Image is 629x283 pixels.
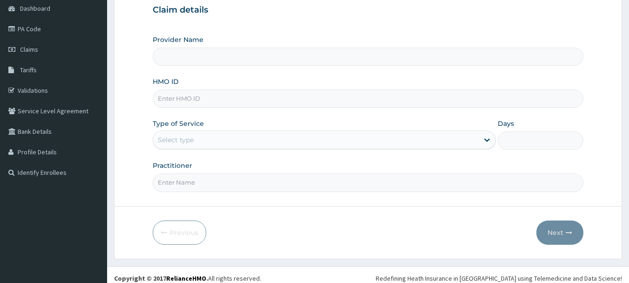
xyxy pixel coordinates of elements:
[153,119,204,128] label: Type of Service
[158,135,194,145] div: Select type
[536,221,583,245] button: Next
[498,119,514,128] label: Days
[20,45,38,54] span: Claims
[20,66,37,74] span: Tariffs
[376,274,622,283] div: Redefining Heath Insurance in [GEOGRAPHIC_DATA] using Telemedicine and Data Science!
[153,90,584,108] input: Enter HMO ID
[153,77,179,86] label: HMO ID
[153,5,584,15] h3: Claim details
[153,221,206,245] button: Previous
[153,173,584,192] input: Enter Name
[114,274,208,283] strong: Copyright © 2017 .
[20,4,50,13] span: Dashboard
[166,274,206,283] a: RelianceHMO
[153,161,192,170] label: Practitioner
[153,35,203,44] label: Provider Name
